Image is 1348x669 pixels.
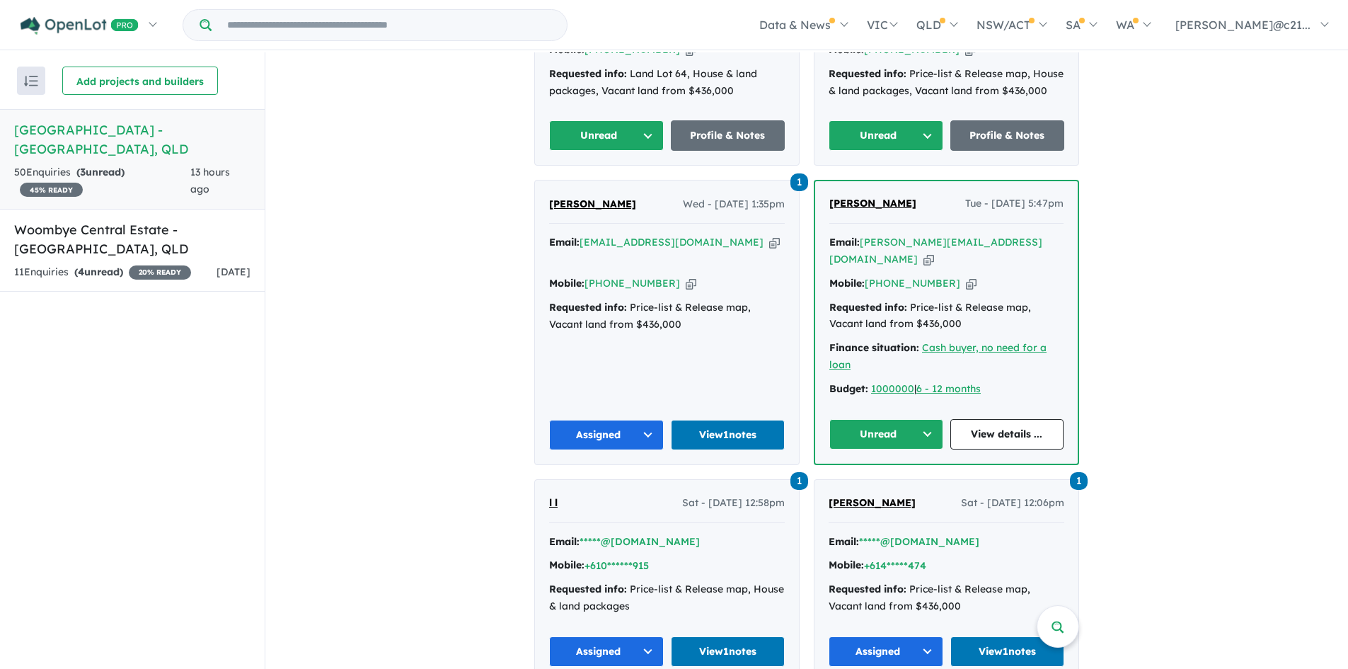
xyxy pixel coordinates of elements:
a: 1000000 [871,382,914,395]
button: Unread [549,120,664,151]
strong: Requested info: [829,583,906,595]
strong: Requested info: [549,301,627,314]
div: Price-list & Release map, Vacant land from $436,000 [549,299,785,333]
strong: Email: [549,236,580,248]
a: [PHONE_NUMBER] [864,43,960,56]
a: Profile & Notes [671,120,785,151]
span: [PERSON_NAME] [549,198,636,210]
a: View details ... [950,419,1064,450]
strong: ( unread) [76,166,125,178]
a: [PERSON_NAME][EMAIL_ADDRESS][DOMAIN_NAME] [829,236,1042,265]
strong: Email: [829,236,860,248]
input: Try estate name, suburb, builder or developer [214,10,564,40]
div: 50 Enquir ies [14,164,190,198]
button: Assigned [549,636,664,667]
span: 1 [790,173,808,191]
span: Sat - [DATE] 12:06pm [961,495,1064,512]
div: | [829,381,1064,398]
strong: Mobile: [549,559,584,571]
strong: Mobile: [549,43,584,56]
a: [PERSON_NAME] [549,196,636,213]
span: Wed - [DATE] 1:35pm [683,196,785,213]
img: sort.svg [24,76,38,86]
a: 1 [1070,471,1088,490]
a: 6 - 12 months [916,382,981,395]
a: Profile & Notes [950,120,1065,151]
div: Price-list & Release map, Vacant land from $436,000 [829,299,1064,333]
strong: Email: [549,535,580,548]
strong: Mobile: [829,559,864,571]
span: 20 % READY [129,265,191,280]
a: [PERSON_NAME] [829,495,916,512]
a: 1 [790,171,808,190]
a: l l [549,495,558,512]
span: l l [549,496,558,509]
button: Copy [923,252,934,267]
h5: [GEOGRAPHIC_DATA] - [GEOGRAPHIC_DATA] , QLD [14,120,250,159]
h5: Woombye Central Estate - [GEOGRAPHIC_DATA] , QLD [14,220,250,258]
button: Assigned [829,636,943,667]
button: Copy [769,235,780,250]
span: Sat - [DATE] 12:58pm [682,495,785,512]
button: Assigned [549,420,664,450]
a: Cash buyer, no need for a loan [829,341,1047,371]
strong: ( unread) [74,265,123,278]
a: View1notes [950,636,1065,667]
button: Copy [966,276,977,291]
span: 1 [1070,472,1088,490]
strong: Requested info: [829,67,906,80]
button: Unread [829,120,943,151]
span: 13 hours ago [190,166,230,195]
button: Copy [686,276,696,291]
a: [PHONE_NUMBER] [584,277,680,290]
span: 4 [78,265,84,278]
span: [PERSON_NAME]@c21... [1175,18,1310,32]
strong: Mobile: [549,277,584,290]
button: Unread [829,419,943,450]
span: [PERSON_NAME] [829,197,916,210]
a: View1notes [671,636,785,667]
a: [EMAIL_ADDRESS][DOMAIN_NAME] [580,236,764,248]
img: Openlot PRO Logo White [21,17,139,35]
span: 1 [790,472,808,490]
strong: Mobile: [829,43,864,56]
a: 1 [790,471,808,490]
strong: Budget: [829,382,868,395]
strong: Requested info: [549,67,627,80]
strong: Email: [829,535,859,548]
strong: Mobile: [829,277,865,290]
div: Price-list & Release map, Vacant land from $436,000 [829,581,1064,615]
div: Price-list & Release map, House & land packages, Vacant land from $436,000 [829,66,1064,100]
strong: Requested info: [549,583,627,595]
a: [PHONE_NUMBER] [865,277,960,290]
button: Add projects and builders [62,67,218,95]
strong: Requested info: [829,301,907,314]
span: [DATE] [217,265,250,278]
span: 45 % READY [20,183,83,197]
div: Land Lot 64, House & land packages, Vacant land from $436,000 [549,66,785,100]
a: [PHONE_NUMBER] [584,43,680,56]
span: 3 [80,166,86,178]
a: View1notes [671,420,785,450]
span: Tue - [DATE] 5:47pm [965,195,1064,212]
div: 11 Enquir ies [14,264,191,281]
div: Price-list & Release map, House & land packages [549,581,785,615]
a: [PERSON_NAME] [829,195,916,212]
strong: Finance situation: [829,341,919,354]
span: [PERSON_NAME] [829,496,916,509]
